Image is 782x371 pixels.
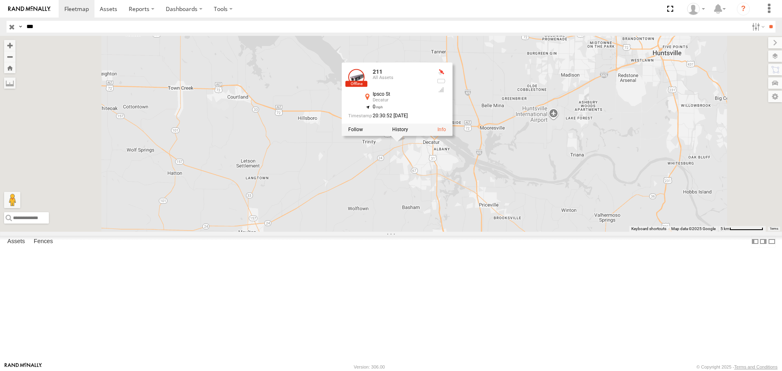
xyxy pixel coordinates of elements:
label: Dock Summary Table to the Right [759,236,767,248]
button: Zoom Home [4,62,15,73]
div: Version: 306.00 [354,364,385,369]
div: © Copyright 2025 - [696,364,778,369]
div: EDWARD EDMONDSON [684,3,708,15]
label: Search Query [17,21,24,33]
div: All Assets [373,75,430,80]
label: View Asset History [392,127,408,133]
label: Map Settings [768,91,782,102]
label: Fences [30,236,57,248]
button: Keyboard shortcuts [631,226,666,232]
label: Dock Summary Table to the Left [751,236,759,248]
a: View Asset Details [437,127,446,133]
label: Search Filter Options [749,21,766,33]
div: Last Event GSM Signal Strength [436,87,446,93]
a: Terms and Conditions [734,364,778,369]
a: 211 [373,69,382,75]
button: Drag Pegman onto the map to open Street View [4,192,20,208]
img: rand-logo.svg [8,6,51,12]
span: 5 km [720,226,729,231]
button: Zoom out [4,51,15,62]
div: Date/time of location update [348,113,430,119]
button: Zoom in [4,40,15,51]
div: Decatur [373,98,430,103]
label: Realtime tracking of Asset [348,127,363,133]
a: Visit our Website [4,363,42,371]
label: Measure [4,77,15,89]
a: View Asset Details [348,69,365,86]
div: No battery health information received from this device. [436,78,446,85]
label: Hide Summary Table [768,236,776,248]
a: Terms (opens in new tab) [770,227,778,230]
div: Ipsco St [373,92,430,97]
span: 0 [373,104,383,110]
button: Map Scale: 5 km per 79 pixels [718,226,766,232]
span: Map data ©2025 Google [671,226,716,231]
i: ? [737,2,750,15]
div: No GPS Fix [436,69,446,76]
label: Assets [3,236,29,248]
